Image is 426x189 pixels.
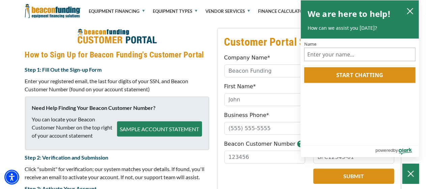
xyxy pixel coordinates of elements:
label: Company Name* [224,54,270,62]
button: Close Chatbox [402,164,419,184]
h2: We are here to help! [308,7,391,21]
button: close chatbox [405,6,416,16]
p: Click "submit" for verification; our system matches your details. If found, you'll receive an ema... [25,165,209,181]
input: Name [304,48,416,61]
input: 123456 [224,151,305,164]
input: Beacon Funding [224,65,305,77]
p: How can we assist you [DATE]? [308,25,412,31]
p: Enter your registered email, the last four digits of your SSN, and Beacon Customer Number (found ... [25,77,209,93]
h3: Customer Portal Sign-up Form [224,35,394,49]
input: (555) 555-5555 [224,122,305,135]
span: powered [375,146,393,155]
label: First Name* [224,82,256,91]
button: Start chatting [304,67,416,83]
button: SAMPLE ACCOUNT STATEMENT [117,121,202,137]
label: Business Phone* [224,111,269,119]
label: Name [304,42,416,46]
span: by [393,146,398,155]
div: Accessibility Menu [4,170,19,185]
strong: Step 1: Fill Out the Sign-up Form [25,66,102,73]
a: Powered by Olark [375,145,419,157]
h4: How to Sign Up for Beacon Funding's Customer Portal [25,49,209,61]
input: John [224,93,305,106]
strong: Step 2: Verification and Submission [25,154,109,161]
label: Beacon Customer Number [224,140,296,148]
button: Submit [313,169,394,184]
strong: Need Help Finding Your Beacon Customer Number? [32,104,156,111]
p: You can locate your Beacon Customer Number on the top right of your account statement [32,115,117,140]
